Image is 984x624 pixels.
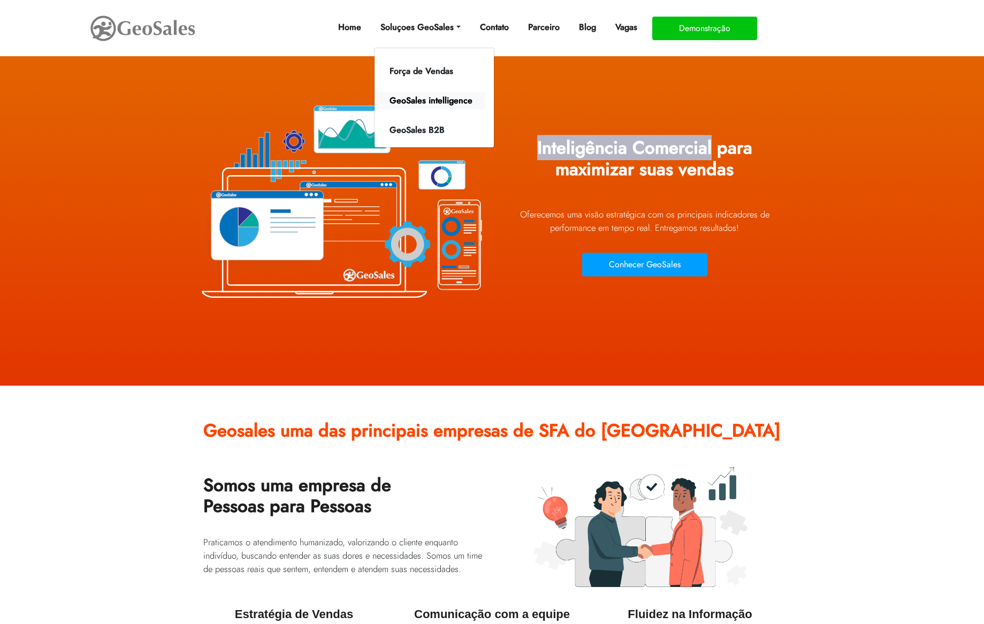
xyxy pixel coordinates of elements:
[377,63,485,80] a: Força de Vendas
[203,536,484,576] p: Praticamos o atendimento humanizado, valorizando o cliente enquanto indivíduo, buscando entender ...
[533,467,747,588] img: Plataforma GeoSales
[524,17,564,38] a: Parceiro
[376,17,464,38] a: Soluçoes GeoSales
[582,253,707,276] button: Conhecer GeoSales
[195,80,484,321] img: Plataforma GeoSales
[611,17,642,38] a: Vagas
[89,13,196,43] img: GeoSales
[500,130,789,196] h1: Inteligência Comercial para maximizar suas vendas
[652,17,757,40] button: Demonstração
[476,17,513,38] a: Contato
[377,122,485,139] a: GeoSales B2B
[377,92,485,109] a: GeoSales intelligence
[334,17,365,38] a: Home
[500,208,789,235] p: Oferecemos uma visão estratégica com os principais indicadores de performance em tempo real. Ent...
[203,467,484,533] h2: Somos uma empresa de Pessoas para Pessoas
[575,17,600,38] a: Blog
[203,412,781,457] h2: Geosales uma das principais empresas de SFA do [GEOGRAPHIC_DATA]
